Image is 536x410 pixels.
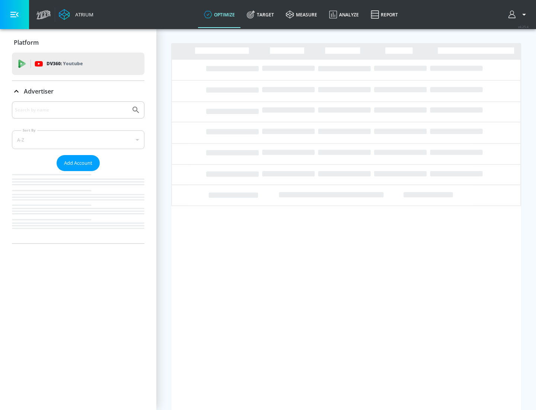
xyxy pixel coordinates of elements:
p: Advertiser [24,87,54,95]
div: Platform [12,32,144,53]
p: Youtube [63,60,83,67]
a: optimize [198,1,241,28]
div: Advertiser [12,81,144,102]
a: Analyze [323,1,365,28]
input: Search by name [15,105,128,115]
div: Atrium [72,11,93,18]
nav: list of Advertiser [12,171,144,243]
a: Target [241,1,280,28]
p: DV360: [47,60,83,68]
div: A-Z [12,130,144,149]
div: Advertiser [12,101,144,243]
div: DV360: Youtube [12,53,144,75]
p: Platform [14,38,39,47]
a: Atrium [59,9,93,20]
span: Add Account [64,159,92,167]
a: Report [365,1,404,28]
label: Sort By [21,128,37,133]
span: v 4.25.4 [518,25,529,29]
button: Add Account [57,155,100,171]
a: measure [280,1,323,28]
